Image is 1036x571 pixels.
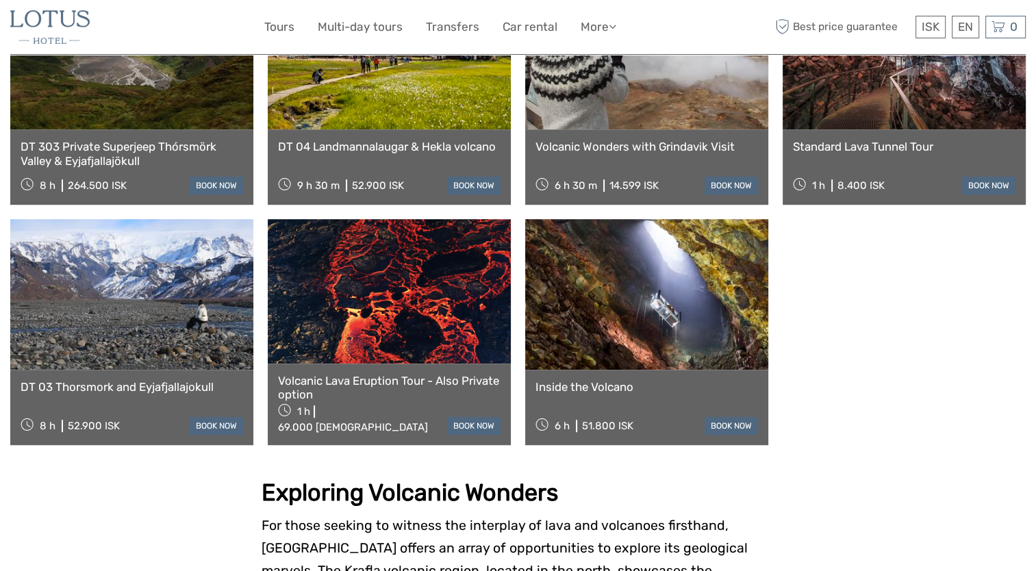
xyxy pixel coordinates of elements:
[21,380,243,394] a: DT 03 Thorsmork and Eyjafjallajokull
[503,17,557,37] a: Car rental
[40,420,55,432] span: 8 h
[793,140,1015,153] a: Standard Lava Tunnel Tour
[837,179,885,192] div: 8.400 ISK
[447,177,501,194] a: book now
[705,177,758,194] a: book now
[922,20,939,34] span: ISK
[581,17,616,37] a: More
[962,177,1015,194] a: book now
[278,140,501,153] a: DT 04 Landmannalaugar & Hekla volcano
[772,16,912,38] span: Best price guarantee
[262,479,558,507] strong: Exploring Volcanic Wonders
[555,420,570,432] span: 6 h
[278,421,428,433] div: 69.000 [DEMOGRAPHIC_DATA]
[68,420,120,432] div: 52.900 ISK
[40,179,55,192] span: 8 h
[352,179,404,192] div: 52.900 ISK
[1008,20,1020,34] span: 0
[297,405,310,418] span: 1 h
[609,179,659,192] div: 14.599 ISK
[264,17,294,37] a: Tours
[555,179,597,192] span: 6 h 30 m
[535,380,758,394] a: Inside the Volcano
[582,420,633,432] div: 51.800 ISK
[190,177,243,194] a: book now
[952,16,979,38] div: EN
[535,140,758,153] a: Volcanic Wonders with Grindavik Visit
[297,179,340,192] span: 9 h 30 m
[705,417,758,435] a: book now
[190,417,243,435] a: book now
[21,140,243,168] a: DT 303 Private Superjeep Thórsmörk Valley & Eyjafjallajökull
[10,10,90,44] img: 40-5dc62ba0-bbfb-450f-bd65-f0e2175b1aef_logo_small.jpg
[68,179,127,192] div: 264.500 ISK
[447,417,501,435] a: book now
[318,17,403,37] a: Multi-day tours
[812,179,825,192] span: 1 h
[278,374,501,402] a: Volcanic Lava Eruption Tour - Also Private option
[426,17,479,37] a: Transfers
